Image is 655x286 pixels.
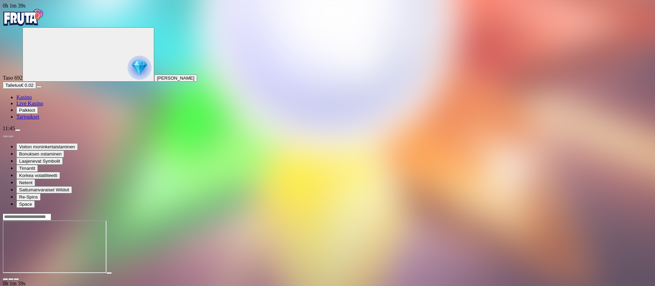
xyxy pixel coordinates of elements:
span: Talletus [5,83,21,88]
iframe: Starburst XXXtreme [3,220,106,273]
span: Korkea volatiliteetti [19,173,57,178]
span: user session time [3,3,26,9]
button: Netent [16,179,35,186]
nav: Primary [3,9,652,120]
button: reward progress [23,27,154,82]
span: Laajenevat Symbolit [19,159,60,164]
button: Sattumanvaraiset Wildsit [16,186,72,193]
a: Fruta [3,21,44,27]
img: reward progress [128,56,151,80]
button: prev slide [3,135,8,137]
button: next slide [8,135,14,137]
button: Timantit [16,165,38,172]
button: fullscreen icon [14,278,19,280]
button: play icon [106,272,112,274]
span: [PERSON_NAME] [157,76,194,81]
button: Re-Spins [16,193,41,201]
button: [PERSON_NAME] [154,74,197,82]
input: Search [3,214,51,220]
span: Bonuksen ostaminen [19,151,61,156]
button: menu [36,86,42,88]
button: close icon [3,278,8,280]
button: Bonuksen ostaminen [16,150,64,158]
button: Laajenevat Symbolit [16,158,63,165]
span: Space [19,202,32,207]
a: Tarjoukset [16,114,39,120]
span: Taso 692 [3,75,23,81]
span: Re-Spins [19,194,38,200]
a: Kasino [16,94,32,100]
button: Voiton moninkertaistaminen [16,143,78,150]
span: Voiton moninkertaistaminen [19,144,75,149]
nav: Main menu [3,94,652,120]
button: Korkea volatiliteetti [16,172,60,179]
a: Live Kasino [16,100,43,106]
span: Palkkiot [19,108,35,113]
button: Talletusplus icon€ 0.02 [3,82,36,89]
button: menu [15,129,20,131]
span: 11:45 [3,125,15,131]
span: Netent [19,180,32,185]
img: Fruta [3,9,44,26]
span: Sattumanvaraiset Wildsit [19,187,69,192]
button: Palkkiot [16,107,38,114]
span: Timantit [19,166,35,171]
span: € 0.02 [21,83,33,88]
button: Space [16,201,35,208]
button: chevron-down icon [8,278,14,280]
